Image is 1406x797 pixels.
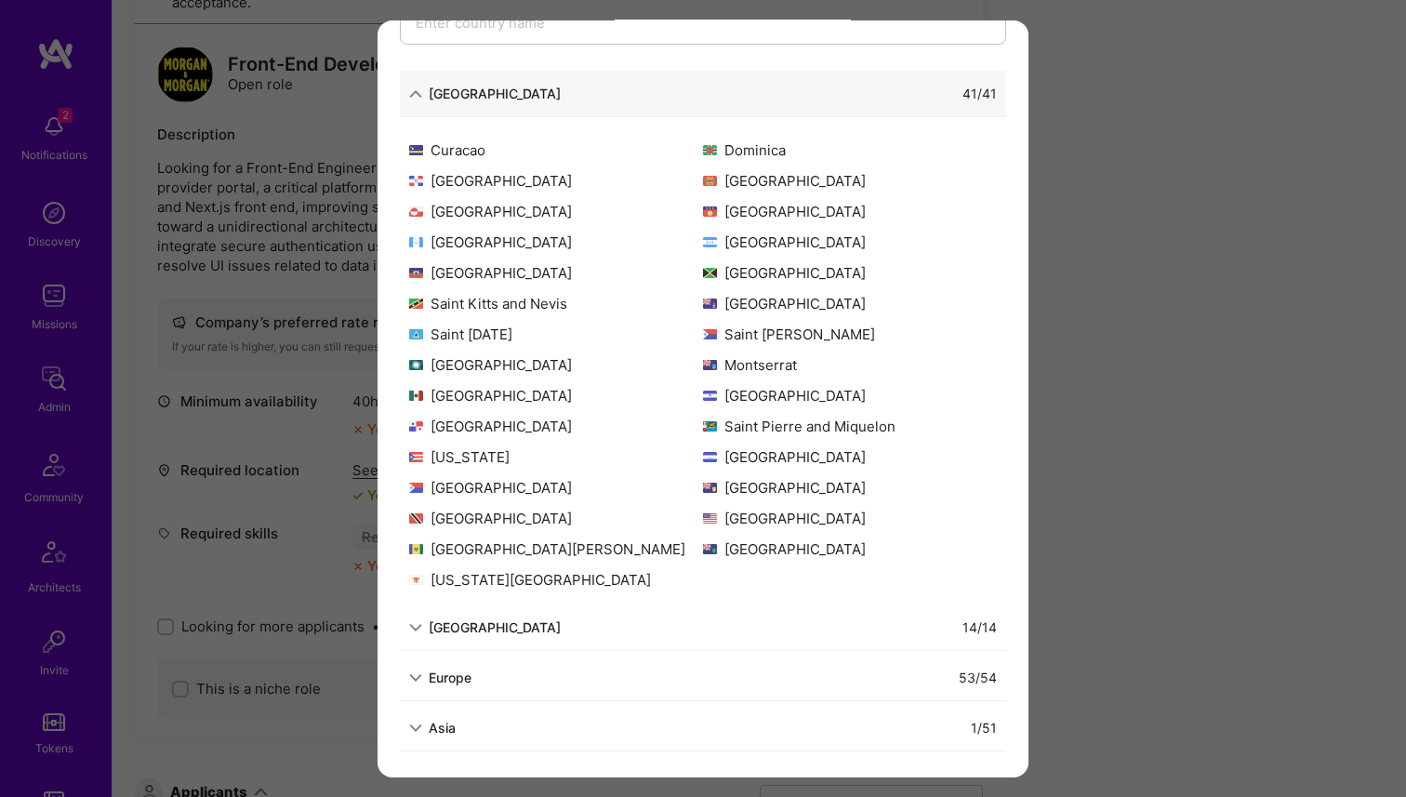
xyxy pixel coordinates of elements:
[409,539,703,559] div: [GEOGRAPHIC_DATA][PERSON_NAME]
[703,294,997,313] div: [GEOGRAPHIC_DATA]
[409,671,422,684] i: icon ArrowDown
[409,391,423,401] img: Mexico
[409,145,423,155] img: Curacao
[703,299,717,309] img: Cayman Islands
[409,452,423,462] img: Puerto Rico
[378,20,1028,777] div: modal
[703,544,717,554] img: British Virgin Islands
[409,299,423,309] img: Saint Kitts and Nevis
[703,263,997,283] div: [GEOGRAPHIC_DATA]
[409,140,703,160] div: Curacao
[409,421,423,432] img: Panama
[409,294,703,313] div: Saint Kitts and Nevis
[409,232,703,252] div: [GEOGRAPHIC_DATA]
[703,176,717,186] img: Grenada
[429,84,561,103] div: [GEOGRAPHIC_DATA]
[703,232,997,252] div: [GEOGRAPHIC_DATA]
[703,140,997,160] div: Dominica
[409,621,422,634] i: icon ArrowDown
[703,421,717,432] img: Saint Pierre and Miquelon
[409,386,703,405] div: [GEOGRAPHIC_DATA]
[703,145,717,155] img: Dominica
[703,513,717,524] img: United States
[703,355,997,375] div: Montserrat
[400,1,1006,45] input: Enter country name
[703,268,717,278] img: Jamaica
[409,483,423,493] img: Sint Maarten
[409,176,423,186] img: Dominican Republic
[703,237,717,247] img: Honduras
[409,509,703,528] div: [GEOGRAPHIC_DATA]
[703,206,717,217] img: Guadeloupe
[703,478,997,498] div: [GEOGRAPHIC_DATA]
[409,478,703,498] div: [GEOGRAPHIC_DATA]
[409,417,703,436] div: [GEOGRAPHIC_DATA]
[409,206,423,217] img: Greenland
[703,360,717,370] img: Montserrat
[429,668,471,687] div: Europe
[703,325,997,344] div: Saint [PERSON_NAME]
[429,718,456,737] div: Asia
[962,618,997,637] div: 14 / 14
[409,360,423,370] img: Martinique
[959,668,997,687] div: 53 / 54
[409,87,422,100] i: icon ArrowDown
[409,513,423,524] img: Trinidad and Tobago
[429,618,561,637] div: [GEOGRAPHIC_DATA]
[703,391,717,401] img: Nicaragua
[703,452,717,462] img: El Salvador
[409,722,422,735] i: icon ArrowDown
[409,268,423,278] img: Haiti
[703,329,717,339] img: Saint Martin
[703,483,717,493] img: Turks and Caicos Islands
[409,263,703,283] div: [GEOGRAPHIC_DATA]
[703,539,997,559] div: [GEOGRAPHIC_DATA]
[703,202,997,221] div: [GEOGRAPHIC_DATA]
[409,575,423,585] img: U.S. Virgin Islands
[409,325,703,344] div: Saint [DATE]
[409,171,703,191] div: [GEOGRAPHIC_DATA]
[962,84,997,103] div: 41 / 41
[703,417,997,436] div: Saint Pierre and Miquelon
[409,447,703,467] div: [US_STATE]
[409,544,423,554] img: Saint Vincent and the Grenadines
[971,718,997,737] div: 1 / 51
[409,355,703,375] div: [GEOGRAPHIC_DATA]
[409,329,423,339] img: Saint Lucia
[409,202,703,221] div: [GEOGRAPHIC_DATA]
[409,237,423,247] img: Guatemala
[703,386,997,405] div: [GEOGRAPHIC_DATA]
[703,171,997,191] div: [GEOGRAPHIC_DATA]
[409,570,703,590] div: [US_STATE][GEOGRAPHIC_DATA]
[703,447,997,467] div: [GEOGRAPHIC_DATA]
[703,509,997,528] div: [GEOGRAPHIC_DATA]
